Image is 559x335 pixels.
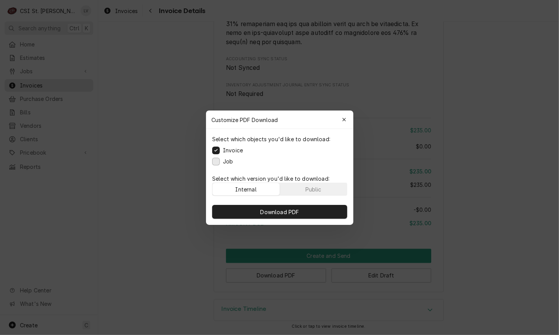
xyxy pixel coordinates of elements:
label: Job [223,157,233,165]
label: Invoice [223,146,243,154]
p: Select which version you'd like to download: [212,175,347,183]
span: Download PDF [259,208,300,216]
button: Download PDF [212,205,347,219]
p: Select which objects you'd like to download: [212,135,330,143]
div: Customize PDF Download [206,111,353,129]
div: Internal [235,185,256,193]
div: Public [305,185,321,193]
